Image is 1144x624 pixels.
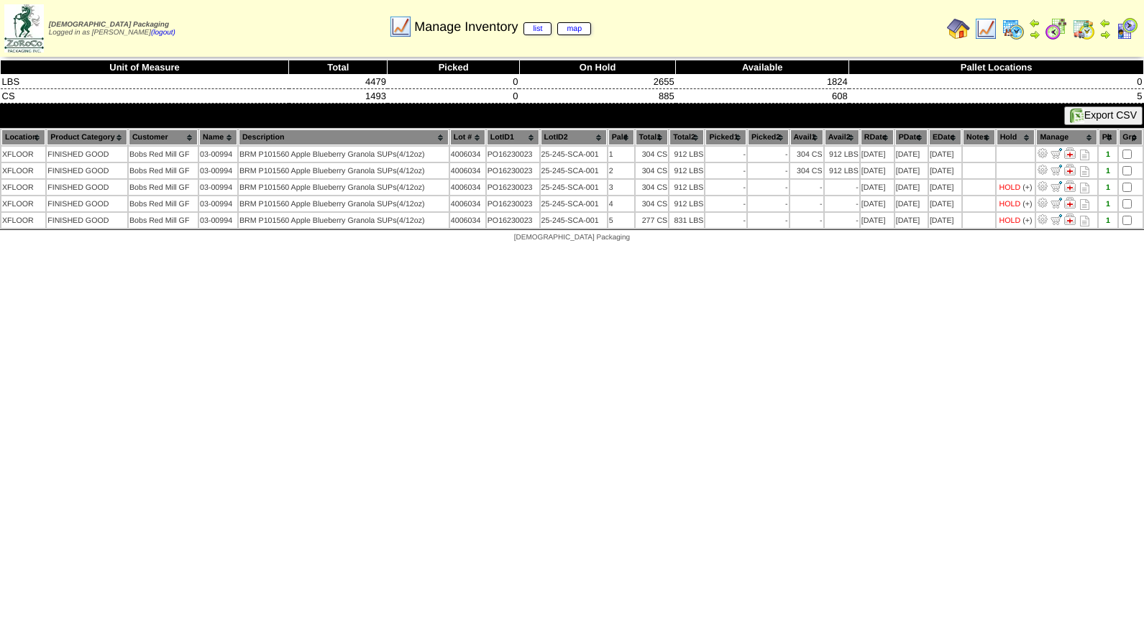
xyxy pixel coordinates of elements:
th: Product Category [47,129,127,145]
th: Avail1 [790,129,823,145]
td: BRM P101560 Apple Blueberry Granola SUPs(4/12oz) [239,163,449,178]
td: Bobs Red Mill GF [129,213,198,228]
div: HOLD [999,200,1021,208]
td: - [705,180,746,195]
td: 03-00994 [199,180,237,195]
td: 03-00994 [199,196,237,211]
td: - [748,147,789,162]
th: LotID1 [487,129,539,145]
td: 2 [608,163,634,178]
td: 25-245-SCA-001 [541,196,607,211]
td: - [748,213,789,228]
i: Note [1080,183,1089,193]
td: PO16230023 [487,196,539,211]
div: (+) [1022,216,1032,225]
td: [DATE] [929,196,961,211]
td: FINISHED GOOD [47,147,127,162]
td: BRM P101560 Apple Blueberry Granola SUPs(4/12oz) [239,213,449,228]
img: home.gif [947,17,970,40]
td: 1 [608,147,634,162]
td: 5 [608,213,634,228]
td: 304 CS [636,196,669,211]
th: Customer [129,129,198,145]
td: [DATE] [895,163,928,178]
td: 2655 [519,75,675,89]
td: 4006034 [450,147,485,162]
div: 1 [1099,200,1117,208]
img: Move [1051,214,1062,225]
div: HOLD [999,183,1021,192]
button: Export CSV [1064,106,1143,125]
td: 0 [388,75,520,89]
td: FINISHED GOOD [47,163,127,178]
td: - [825,196,859,211]
th: RDate [861,129,894,145]
td: - [825,213,859,228]
th: Location [1,129,45,145]
img: calendarcustomer.gif [1115,17,1138,40]
img: Manage Hold [1064,164,1076,175]
img: Adjust [1037,164,1048,175]
td: 4479 [289,75,388,89]
td: 912 LBS [669,180,704,195]
td: [DATE] [895,147,928,162]
img: arrowright.gif [1029,29,1040,40]
i: Note [1080,150,1089,160]
td: 4006034 [450,196,485,211]
img: Adjust [1037,180,1048,192]
td: 912 LBS [669,147,704,162]
th: Pallet Locations [849,60,1144,75]
th: EDate [929,129,961,145]
td: XFLOOR [1,147,45,162]
td: 25-245-SCA-001 [541,147,607,162]
td: FINISHED GOOD [47,196,127,211]
td: 4006034 [450,180,485,195]
div: HOLD [999,216,1021,225]
th: Description [239,129,449,145]
td: - [705,213,746,228]
td: - [790,180,823,195]
td: [DATE] [861,196,894,211]
td: [DATE] [861,213,894,228]
th: Unit of Measure [1,60,289,75]
span: Manage Inventory [414,19,591,35]
td: 25-245-SCA-001 [541,180,607,195]
img: arrowright.gif [1099,29,1111,40]
td: 1824 [676,75,849,89]
img: line_graph.gif [974,17,997,40]
th: Name [199,129,237,145]
td: Bobs Red Mill GF [129,163,198,178]
img: excel.gif [1070,109,1084,123]
th: LotID2 [541,129,607,145]
span: [DEMOGRAPHIC_DATA] Packaging [514,234,630,242]
td: PO16230023 [487,163,539,178]
td: [DATE] [929,163,961,178]
td: 25-245-SCA-001 [541,213,607,228]
th: Total1 [636,129,669,145]
td: XFLOOR [1,163,45,178]
td: FINISHED GOOD [47,213,127,228]
th: Avail2 [825,129,859,145]
th: Total2 [669,129,704,145]
img: Manage Hold [1064,214,1076,225]
td: - [705,147,746,162]
td: Bobs Red Mill GF [129,147,198,162]
td: 304 CS [790,147,823,162]
img: arrowleft.gif [1099,17,1111,29]
td: XFLOOR [1,196,45,211]
td: 304 CS [790,163,823,178]
span: [DEMOGRAPHIC_DATA] Packaging [49,21,169,29]
td: - [748,180,789,195]
td: 03-00994 [199,147,237,162]
td: 912 LBS [669,196,704,211]
td: - [705,163,746,178]
i: Note [1080,166,1089,177]
td: BRM P101560 Apple Blueberry Granola SUPs(4/12oz) [239,147,449,162]
th: Plt [1099,129,1118,145]
td: 304 CS [636,180,669,195]
th: PDate [895,129,928,145]
img: arrowleft.gif [1029,17,1040,29]
td: 912 LBS [825,163,859,178]
img: zoroco-logo-small.webp [4,4,44,52]
td: 4006034 [450,213,485,228]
